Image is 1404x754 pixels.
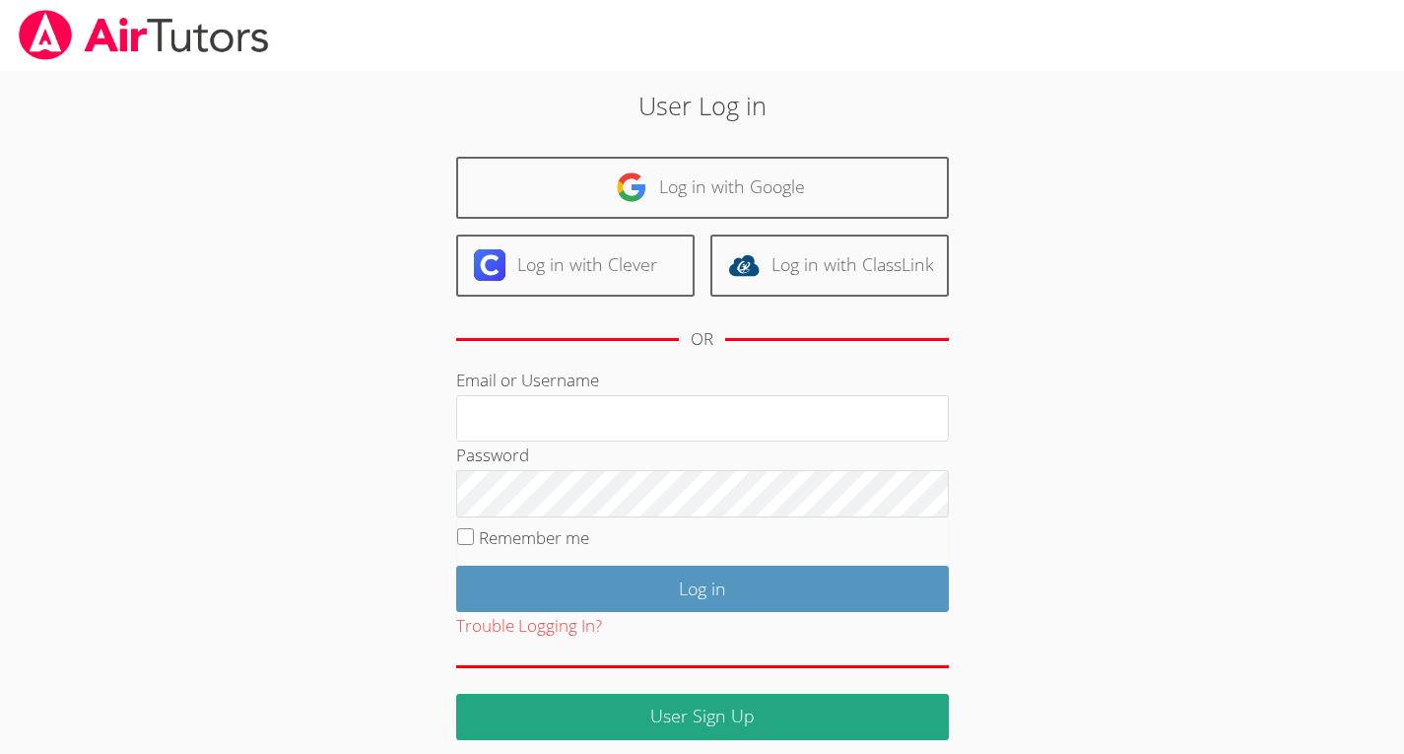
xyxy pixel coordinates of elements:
[710,235,949,297] a: Log in with ClassLink
[456,157,949,219] a: Log in with Google
[728,249,760,281] img: classlink-logo-d6bb404cc1216ec64c9a2012d9dc4662098be43eaf13dc465df04b49fa7ab582.svg
[691,325,713,354] div: OR
[474,249,505,281] img: clever-logo-6eab21bc6e7a338710f1a6ff85c0baf02591cd810cc4098c63d3a4b26e2feb20.svg
[456,612,602,641] button: Trouble Logging In?
[17,10,271,60] img: airtutors_banner-c4298cdbf04f3fff15de1276eac7730deb9818008684d7c2e4769d2f7ddbe033.png
[456,444,529,466] label: Password
[479,526,589,549] label: Remember me
[456,235,695,297] a: Log in with Clever
[456,694,949,740] a: User Sign Up
[616,171,647,203] img: google-logo-50288ca7cdecda66e5e0955fdab243c47b7ad437acaf1139b6f446037453330a.svg
[323,87,1082,124] h2: User Log in
[456,369,599,391] label: Email or Username
[456,566,949,612] input: Log in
